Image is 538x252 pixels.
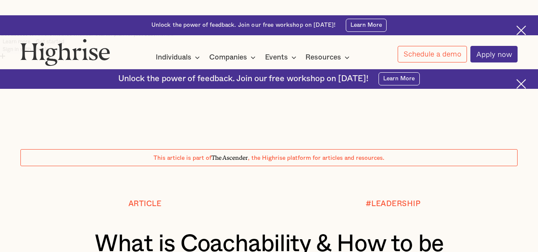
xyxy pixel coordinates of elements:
[398,46,467,62] a: Schedule a demo
[366,200,421,208] div: #LEADERSHIP
[156,52,202,62] div: Individuals
[305,52,352,62] div: Resources
[379,72,420,85] a: Learn More
[265,52,288,62] div: Events
[265,52,299,62] div: Events
[151,21,336,29] div: Unlock the power of feedback. Join our free workshop on [DATE]!
[346,19,387,32] a: Learn More
[516,25,526,35] img: Cross icon
[209,52,258,62] div: Companies
[209,52,247,62] div: Companies
[118,74,368,84] div: Unlock the power of feedback. Join our free workshop on [DATE]!
[248,155,384,161] span: , the Highrise platform for articles and resources.
[516,79,526,89] img: Cross icon
[305,52,341,62] div: Resources
[156,52,191,62] div: Individuals
[470,46,518,62] a: Apply now
[20,39,110,66] img: Highrise logo
[211,153,248,160] span: The Ascender
[154,155,211,161] span: This article is part of
[128,200,162,208] div: Article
